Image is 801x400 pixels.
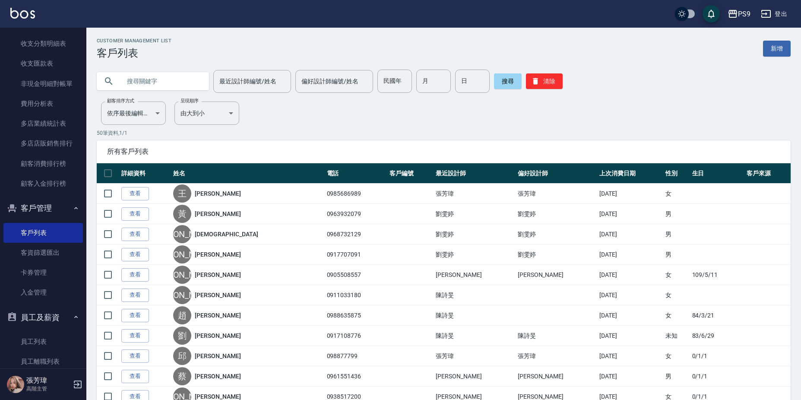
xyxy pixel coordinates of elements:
a: [PERSON_NAME] [195,291,241,299]
td: 陳詩旻 [434,285,515,305]
a: 多店店販銷售排行 [3,133,83,153]
td: 83/6/29 [690,326,744,346]
td: 女 [663,285,690,305]
td: [PERSON_NAME] [516,366,597,387]
div: [PERSON_NAME] [173,286,191,304]
th: 性別 [663,163,690,184]
a: [PERSON_NAME] [195,189,241,198]
th: 生日 [690,163,744,184]
a: 多店業績統計表 [3,114,83,133]
div: 由大到小 [174,102,239,125]
a: 查看 [121,228,149,241]
td: [DATE] [597,244,663,265]
a: 查看 [121,248,149,261]
a: 收支匯款表 [3,54,83,73]
td: 0/1/1 [690,346,744,366]
td: 098877799 [325,346,388,366]
a: [PERSON_NAME] [195,372,241,381]
td: [DATE] [597,346,663,366]
a: [PERSON_NAME] [195,210,241,218]
div: [PERSON_NAME] [173,266,191,284]
td: 0911033180 [325,285,388,305]
span: 所有客戶列表 [107,147,780,156]
th: 客戶來源 [744,163,791,184]
div: [PERSON_NAME] [173,245,191,263]
button: 登出 [757,6,791,22]
button: save [703,5,720,22]
a: [PERSON_NAME] [195,250,241,259]
td: 男 [663,224,690,244]
a: 顧客入金排行榜 [3,174,83,194]
td: 劉雯婷 [516,244,597,265]
td: [DATE] [597,184,663,204]
td: 劉雯婷 [434,244,515,265]
td: 0968732129 [325,224,388,244]
td: 陳詩旻 [516,326,597,346]
td: 0905508557 [325,265,388,285]
th: 最近設計師 [434,163,515,184]
td: 張芳瑋 [516,346,597,366]
a: 查看 [121,309,149,322]
th: 偏好設計師 [516,163,597,184]
a: 查看 [121,187,149,200]
td: [DATE] [597,265,663,285]
td: [PERSON_NAME] [434,265,515,285]
td: 男 [663,204,690,224]
button: 搜尋 [494,73,522,89]
td: 0917707091 [325,244,388,265]
p: 50 筆資料, 1 / 1 [97,129,791,137]
div: PS9 [738,9,750,19]
td: 女 [663,346,690,366]
button: 清除 [526,73,563,89]
button: 員工及薪資 [3,306,83,329]
td: 女 [663,305,690,326]
a: 員工列表 [3,332,83,352]
a: 員工離職列表 [3,352,83,371]
td: 劉雯婷 [434,224,515,244]
td: 0985686989 [325,184,388,204]
td: 張芳瑋 [434,346,515,366]
td: 男 [663,244,690,265]
a: 非現金明細對帳單 [3,74,83,94]
a: 客戶列表 [3,223,83,243]
td: [DATE] [597,204,663,224]
a: 客資篩選匯出 [3,243,83,263]
td: 0963932079 [325,204,388,224]
div: 蔡 [173,367,191,385]
td: 男 [663,366,690,387]
a: 費用分析表 [3,94,83,114]
a: 查看 [121,207,149,221]
a: 入金管理 [3,283,83,302]
td: 陳詩旻 [434,305,515,326]
a: [PERSON_NAME] [195,331,241,340]
button: PS9 [724,5,754,23]
div: 邱 [173,347,191,365]
div: 趙 [173,306,191,324]
th: 詳細資料 [119,163,171,184]
p: 高階主管 [26,385,70,393]
h2: Customer Management List [97,38,171,44]
div: 依序最後編輯時間 [101,102,166,125]
div: 劉 [173,327,191,345]
td: [DATE] [597,366,663,387]
a: [DEMOGRAPHIC_DATA] [195,230,258,238]
label: 顧客排序方式 [107,98,134,104]
th: 姓名 [171,163,324,184]
a: [PERSON_NAME] [195,311,241,320]
a: 顧客消費排行榜 [3,154,83,174]
td: 0988635875 [325,305,388,326]
td: 0917108776 [325,326,388,346]
a: 收支分類明細表 [3,34,83,54]
div: 王 [173,184,191,203]
td: 劉雯婷 [434,204,515,224]
a: 查看 [121,370,149,383]
a: 查看 [121,289,149,302]
div: [PERSON_NAME] [173,225,191,243]
h3: 客戶列表 [97,47,171,59]
img: Person [7,376,24,393]
td: 109/5/11 [690,265,744,285]
td: 陳詩旻 [434,326,515,346]
img: Logo [10,8,35,19]
td: 0961551436 [325,366,388,387]
label: 呈現順序 [180,98,199,104]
